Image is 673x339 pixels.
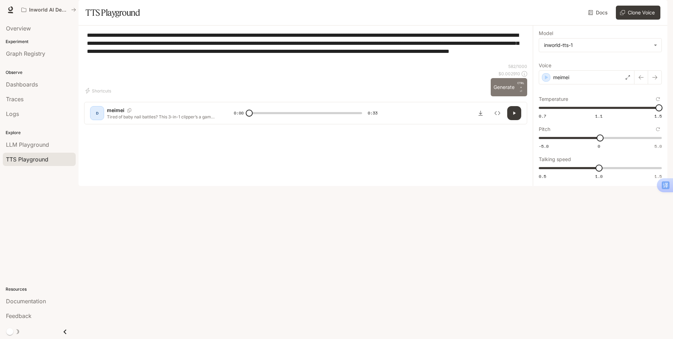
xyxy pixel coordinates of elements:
[539,97,568,102] p: Temperature
[498,71,520,77] p: $ 0.002910
[539,173,546,179] span: 0.5
[474,106,488,120] button: Download audio
[544,42,650,49] div: inworld-tts-1
[234,110,244,117] span: 0:00
[517,81,524,94] p: ⏎
[598,143,600,149] span: 0
[654,113,662,119] span: 1.5
[595,113,603,119] span: 1.1
[84,85,114,96] button: Shortcuts
[91,108,103,119] div: D
[490,106,504,120] button: Inspect
[539,39,661,52] div: inworld-tts-1
[86,6,140,20] h1: TTS Playground
[587,6,610,20] a: Docs
[29,7,68,13] p: Inworld AI Demos
[654,95,662,103] button: Reset to default
[654,173,662,179] span: 1.5
[539,113,546,119] span: 0.7
[539,143,549,149] span: -5.0
[595,173,603,179] span: 1.0
[539,31,553,36] p: Model
[539,157,571,162] p: Talking speed
[124,108,134,112] button: Copy Voice ID
[517,81,524,89] p: CTRL +
[539,127,550,132] p: Pitch
[539,63,551,68] p: Voice
[491,78,527,96] button: GenerateCTRL +⏎
[508,63,527,69] p: 582 / 1000
[654,125,662,133] button: Reset to default
[616,6,660,20] button: Clone Voice
[107,114,217,120] p: Tired of baby nail battles? This 3-in-1 clipper’s a game-changer. Low speed mode for my [DEMOGRAP...
[654,143,662,149] span: 5.0
[553,74,569,81] p: meimei
[107,107,124,114] p: meimei
[18,3,79,17] button: All workspaces
[368,110,378,117] span: 0:33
